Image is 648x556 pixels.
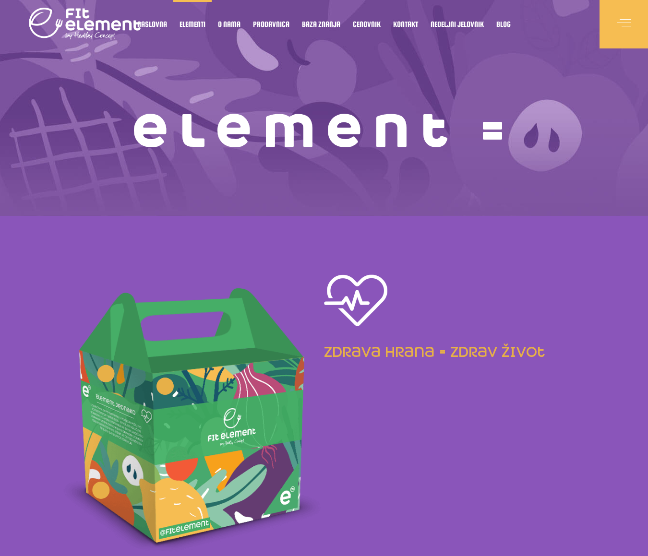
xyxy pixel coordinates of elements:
[60,110,588,154] h1: Element =
[253,22,289,26] span: Prodavnica
[137,22,167,26] span: Naslovna
[180,22,205,26] span: Elementi
[302,22,340,26] span: Baza znanja
[29,5,142,43] img: logo light
[324,345,588,359] h4: zdrava hrana = zdrav život
[353,22,381,26] span: Cenovnik
[393,22,418,26] span: Kontakt
[431,22,484,26] span: Nedeljni jelovnik
[496,22,511,26] span: Blog
[218,22,240,26] span: O nama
